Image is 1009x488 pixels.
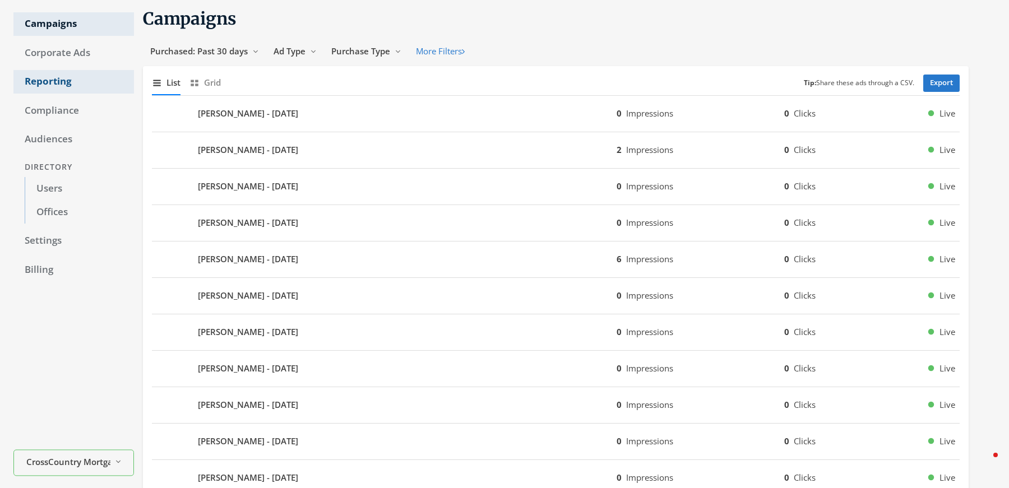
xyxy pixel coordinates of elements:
b: 0 [784,326,789,337]
span: Live [939,216,955,229]
b: [PERSON_NAME] - [DATE] [198,216,298,229]
a: Audiences [13,128,134,151]
button: More Filters [409,41,472,62]
span: List [166,76,180,89]
b: [PERSON_NAME] - [DATE] [198,143,298,156]
b: [PERSON_NAME] - [DATE] [198,471,298,484]
span: Clicks [794,144,816,155]
b: 0 [784,108,789,119]
span: Live [939,362,955,375]
span: Live [939,180,955,193]
b: 0 [784,180,789,192]
b: [PERSON_NAME] - [DATE] [198,326,298,338]
a: Campaigns [13,12,134,36]
button: Grid [189,71,221,95]
span: Clicks [794,253,816,264]
b: [PERSON_NAME] - [DATE] [198,398,298,411]
button: Purchase Type [324,41,409,62]
b: 0 [617,108,622,119]
span: Clicks [794,399,816,410]
button: [PERSON_NAME] - [DATE]0Impressions0ClicksLive [152,100,960,127]
b: 0 [617,290,622,301]
span: Live [939,143,955,156]
span: Impressions [626,108,673,119]
small: Share these ads through a CSV. [804,78,914,89]
button: [PERSON_NAME] - [DATE]0Impressions0ClicksLive [152,355,960,382]
button: [PERSON_NAME] - [DATE]0Impressions0ClicksLive [152,210,960,236]
b: 0 [784,472,789,483]
button: [PERSON_NAME] - [DATE]0Impressions0ClicksLive [152,392,960,419]
span: Impressions [626,144,673,155]
b: 0 [617,180,622,192]
span: Clicks [794,362,816,374]
span: Clicks [794,217,816,228]
span: Clicks [794,290,816,301]
b: 0 [784,399,789,410]
span: Impressions [626,217,673,228]
a: Reporting [13,70,134,94]
span: Live [939,253,955,266]
span: Clicks [794,180,816,192]
b: 0 [784,290,789,301]
span: Clicks [794,326,816,337]
button: [PERSON_NAME] - [DATE]6Impressions0ClicksLive [152,246,960,273]
button: Purchased: Past 30 days [143,41,266,62]
button: List [152,71,180,95]
span: Impressions [626,253,673,264]
b: 6 [617,253,622,264]
b: Tip: [804,78,816,87]
span: Purchase Type [331,45,390,57]
a: Corporate Ads [13,41,134,65]
span: Purchased: Past 30 days [150,45,248,57]
span: Impressions [626,180,673,192]
span: Grid [204,76,221,89]
a: Users [25,177,134,201]
span: Live [939,435,955,448]
b: 0 [784,217,789,228]
button: [PERSON_NAME] - [DATE]0Impressions0ClicksLive [152,173,960,200]
b: [PERSON_NAME] - [DATE] [198,253,298,266]
b: 0 [617,362,622,374]
b: 0 [784,362,789,374]
span: Impressions [626,362,673,374]
button: [PERSON_NAME] - [DATE]0Impressions0ClicksLive [152,282,960,309]
span: Ad Type [274,45,306,57]
b: [PERSON_NAME] - [DATE] [198,362,298,375]
a: Billing [13,258,134,282]
span: Campaigns [143,8,237,29]
b: 0 [617,435,622,447]
b: 0 [617,399,622,410]
button: [PERSON_NAME] - [DATE]0Impressions0ClicksLive [152,428,960,455]
a: Settings [13,229,134,253]
span: Impressions [626,326,673,337]
b: [PERSON_NAME] - [DATE] [198,180,298,193]
span: Clicks [794,108,816,119]
button: Ad Type [266,41,324,62]
span: Live [939,398,955,411]
span: Impressions [626,399,673,410]
a: Offices [25,201,134,224]
a: Compliance [13,99,134,123]
b: 2 [617,144,622,155]
span: Live [939,471,955,484]
span: Impressions [626,290,673,301]
b: 0 [784,435,789,447]
span: CrossCountry Mortgage [26,456,110,468]
div: Directory [13,157,134,178]
b: 0 [784,253,789,264]
b: 0 [617,472,622,483]
button: [PERSON_NAME] - [DATE]2Impressions0ClicksLive [152,137,960,164]
span: Impressions [626,435,673,447]
button: CrossCountry Mortgage [13,450,134,476]
a: Export [923,75,960,92]
b: [PERSON_NAME] - [DATE] [198,435,298,448]
span: Clicks [794,472,816,483]
button: [PERSON_NAME] - [DATE]0Impressions0ClicksLive [152,319,960,346]
iframe: Intercom live chat [971,450,998,477]
b: [PERSON_NAME] - [DATE] [198,107,298,120]
span: Impressions [626,472,673,483]
b: [PERSON_NAME] - [DATE] [198,289,298,302]
b: 0 [617,217,622,228]
span: Live [939,289,955,302]
b: 0 [617,326,622,337]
